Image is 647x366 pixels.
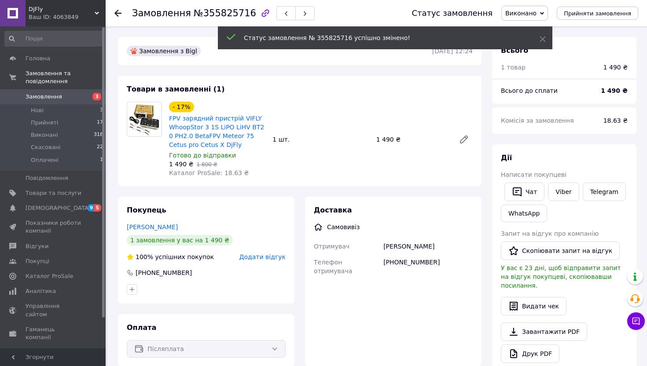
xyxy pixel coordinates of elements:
button: Видати чек [501,297,566,315]
span: Прийняти замовлення [564,10,631,17]
a: Редагувати [455,131,473,148]
span: 18.63 ₴ [603,117,628,124]
img: FPV зарядний пристрій VIFLY WhoopStor 3 1S LiPO LiHV BT2 0 PH2.0 BetaFPV Meteor 75 Cetus pro Cetu... [127,102,162,136]
button: Прийняти замовлення [557,7,638,20]
span: Управління сайтом [26,302,81,318]
span: Каталог ProSale: 18.63 ₴ [169,169,249,176]
div: Статус замовлення № 355825716 успішно змінено! [244,33,518,42]
div: Статус замовлення [412,9,493,18]
button: Чат [504,183,544,201]
span: Отримувач [314,243,349,250]
span: 318 [94,131,103,139]
span: Комісія за замовлення [501,117,574,124]
span: У вас є 23 дні, щоб відправити запит на відгук покупцеві, скопіювавши посилання. [501,264,621,289]
span: Скасовані [31,143,61,151]
span: Повідомлення [26,174,68,182]
span: Виконано [505,10,537,17]
span: Прийняті [31,119,58,127]
span: Написати покупцеві [501,171,566,178]
div: Самовивіз [325,223,362,231]
span: 9 [88,204,95,212]
input: Пошук [4,31,104,47]
span: 1 товар [501,64,526,71]
span: Виконані [31,131,58,139]
a: Viber [548,183,579,201]
span: 3 [100,106,103,114]
button: Скопіювати запит на відгук [501,242,620,260]
span: Головна [26,55,50,62]
a: Друк PDF [501,344,559,363]
span: 17 [97,119,103,127]
div: успішних покупок [127,253,214,261]
span: Замовлення [132,8,191,18]
span: Покупці [26,257,49,265]
span: Показники роботи компанії [26,219,81,235]
span: Готово до відправки [169,152,236,159]
span: Доставка [314,206,352,214]
div: - 17% [169,102,194,112]
span: Гаманець компанії [26,326,81,341]
span: Оплачені [31,156,59,164]
span: Товари та послуги [26,189,81,197]
b: 1 490 ₴ [601,87,628,94]
a: FPV зарядний пристрій VIFLY WhoopStor 3 1S LiPO LiHV BT2 0 PH2.0 BetaFPV Meteor 75 Cetus pro Cetu... [169,115,264,148]
span: 1 [100,156,103,164]
span: 1 490 ₴ [169,161,193,168]
span: Додати відгук [239,253,286,260]
span: Відгуки [26,242,48,250]
div: [PHONE_NUMBER] [382,254,474,279]
span: Дії [501,154,512,162]
div: 1 замовлення у вас на 1 490 ₴ [127,235,233,245]
span: Каталог ProSale [26,272,73,280]
div: 1 шт. [269,133,372,146]
span: 1 800 ₴ [196,161,217,168]
button: Чат з покупцем [627,312,645,330]
span: [DEMOGRAPHIC_DATA] [26,204,91,212]
div: [PERSON_NAME] [382,238,474,254]
div: 1 490 ₴ [603,63,628,72]
span: 5 [94,204,101,212]
span: Замовлення [26,93,62,101]
span: DjFly [29,5,95,13]
span: Запит на відгук про компанію [501,230,599,237]
div: 1 490 ₴ [373,133,452,146]
span: Оплата [127,323,156,332]
a: Завантажити PDF [501,322,587,341]
a: [PERSON_NAME] [127,223,178,231]
span: 100% [136,253,153,260]
span: Товари в замовленні (1) [127,85,225,93]
span: Покупець [127,206,166,214]
span: Нові [31,106,44,114]
span: Замовлення та повідомлення [26,70,106,85]
div: Повернутися назад [114,9,121,18]
a: WhatsApp [501,205,547,222]
span: №355825716 [194,8,256,18]
span: 3 [92,93,101,100]
div: [PHONE_NUMBER] [135,268,193,277]
span: Телефон отримувача [314,259,352,274]
span: Аналітика [26,287,56,295]
div: Замовлення з Bigl [127,46,201,56]
div: Ваш ID: 4063849 [29,13,106,21]
a: Telegram [583,183,626,201]
span: 22 [97,143,103,151]
span: Всього до сплати [501,87,558,94]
